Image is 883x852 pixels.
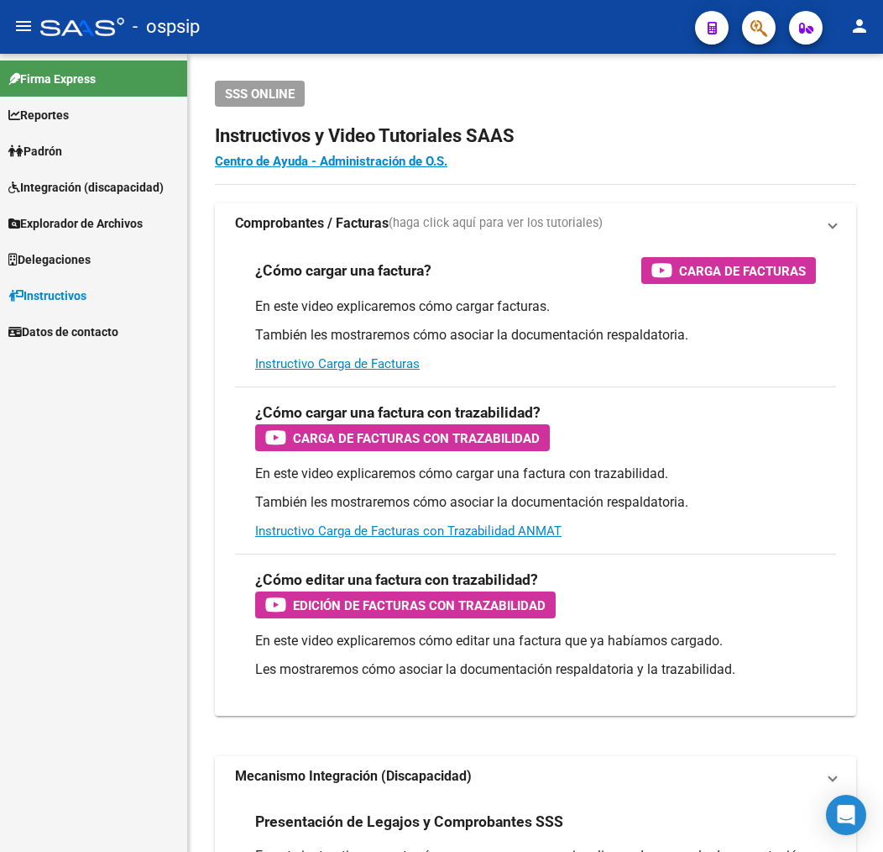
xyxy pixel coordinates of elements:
[849,16,870,36] mat-icon: person
[13,16,34,36] mat-icon: menu
[255,493,816,512] p: También les mostraremos cómo asociar la documentación respaldatoria.
[293,595,546,616] span: Edición de Facturas con Trazabilidad
[641,257,816,284] button: Carga de Facturas
[225,87,295,102] span: SSS ONLINE
[8,178,164,197] span: Integración (discapacidad)
[255,326,816,344] p: También les mostraremos cómo asociar la documentación respaldatoria.
[255,401,541,424] h3: ¿Cómo cargar una factura con trazabilidad?
[215,120,856,152] h2: Instructivos y Video Tutoriales SAAS
[255,810,563,834] h3: Presentación de Legajos y Comprobantes SSS
[235,767,472,786] strong: Mecanismo Integración (Discapacidad)
[215,81,305,107] button: SSS ONLINE
[8,70,96,88] span: Firma Express
[679,260,806,281] span: Carga de Facturas
[255,259,431,282] h3: ¿Cómo cargar una factura?
[133,8,200,45] span: - ospsip
[8,323,118,341] span: Datos de contacto
[255,424,550,451] button: Carga de Facturas con Trazabilidad
[235,214,389,233] strong: Comprobantes / Facturas
[215,244,856,716] div: Comprobantes / Facturas(haga click aquí para ver los tutoriales)
[8,287,86,305] span: Instructivos
[389,214,603,233] span: (haga click aquí para ver los tutoriales)
[293,428,540,449] span: Carga de Facturas con Trazabilidad
[8,250,91,269] span: Delegaciones
[215,154,447,169] a: Centro de Ayuda - Administración de O.S.
[255,592,556,618] button: Edición de Facturas con Trazabilidad
[255,568,538,592] h3: ¿Cómo editar una factura con trazabilidad?
[255,297,816,316] p: En este video explicaremos cómo cargar facturas.
[255,632,816,650] p: En este video explicaremos cómo editar una factura que ya habíamos cargado.
[215,203,856,244] mat-expansion-panel-header: Comprobantes / Facturas(haga click aquí para ver los tutoriales)
[826,795,866,835] div: Open Intercom Messenger
[215,756,856,797] mat-expansion-panel-header: Mecanismo Integración (Discapacidad)
[255,465,816,483] p: En este video explicaremos cómo cargar una factura con trazabilidad.
[8,142,62,160] span: Padrón
[255,660,816,679] p: Les mostraremos cómo asociar la documentación respaldatoria y la trazabilidad.
[255,356,420,371] a: Instructivo Carga de Facturas
[8,106,69,124] span: Reportes
[255,523,562,539] a: Instructivo Carga de Facturas con Trazabilidad ANMAT
[8,214,143,233] span: Explorador de Archivos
